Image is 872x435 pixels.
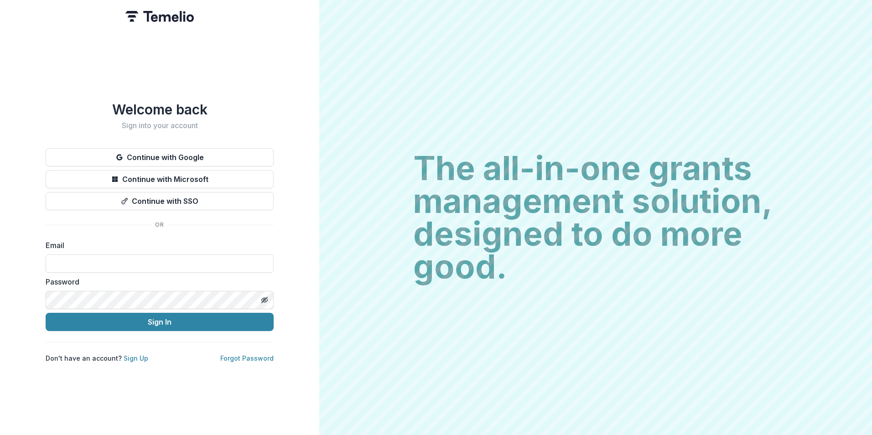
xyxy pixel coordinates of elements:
h2: Sign into your account [46,121,274,130]
h1: Welcome back [46,101,274,118]
button: Continue with SSO [46,192,274,210]
button: Continue with Google [46,148,274,166]
p: Don't have an account? [46,353,148,363]
a: Forgot Password [220,354,274,362]
label: Password [46,276,268,287]
label: Email [46,240,268,251]
button: Sign In [46,313,274,331]
button: Toggle password visibility [257,293,272,307]
a: Sign Up [124,354,148,362]
img: Temelio [125,11,194,22]
button: Continue with Microsoft [46,170,274,188]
